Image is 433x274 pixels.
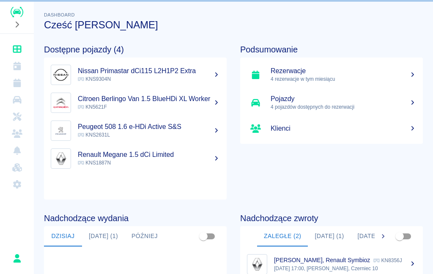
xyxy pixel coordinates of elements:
a: ImageCitroen Berlingo Van 1.5 BlueHDi XL Worker KN5621F [44,89,227,117]
a: Flota [3,91,30,108]
a: Rezerwacje4 rezerwacje w tym miesiącu [240,61,423,89]
a: ImageNissan Primastar dCi115 L2H1P2 Extra KNS9304N [44,61,227,89]
p: KN8356J [373,258,402,263]
h4: Dostępne pojazdy (4) [44,44,227,55]
img: Image [53,123,69,139]
h5: Peugeot 508 1.6 e-HDi Active S&S [78,123,220,131]
h5: Citroen Berlingo Van 1.5 BlueHDi XL Worker [78,95,220,103]
button: Rozwiń nawigację [11,19,23,30]
h5: Renault Megane 1.5 dCi Limited [78,151,220,159]
span: Pokaż przypisane tylko do mnie [392,228,408,244]
a: Powiadomienia [3,142,30,159]
h4: Podsumowanie [240,44,423,55]
a: ImagePeugeot 508 1.6 e-HDi Active S&S KNS2631L [44,117,227,145]
p: 4 pojazdów dostępnych do rezerwacji [271,103,416,111]
p: 4 rezerwacje w tym miesiącu [271,75,416,83]
button: [DATE] (1) [82,226,125,247]
button: Dzisiaj [44,226,82,247]
a: Kalendarz [3,58,30,74]
p: [PERSON_NAME], Renault Symbioz [274,257,370,263]
a: Klienci [3,125,30,142]
button: [DATE] (1) [308,226,351,247]
span: KN5621F [78,104,107,110]
button: [DATE] (1) [351,226,394,247]
img: Renthelp [11,7,23,17]
a: Ustawienia [3,176,30,193]
span: Pokaż przypisane tylko do mnie [195,228,211,244]
span: Dashboard [44,12,75,17]
a: Serwisy [3,108,30,125]
h5: Pojazdy [271,95,416,103]
img: Image [53,67,69,83]
span: KNS2631L [78,132,110,138]
a: Rezerwacje [3,74,30,91]
a: Widget WWW [3,159,30,176]
h4: Nadchodzące wydania [44,213,227,223]
span: KNS1887N [78,160,111,166]
h5: Rezerwacje [271,67,416,75]
a: Dashboard [3,41,30,58]
img: Image [249,256,265,272]
img: Image [53,95,69,111]
h5: Klienci [271,124,416,133]
a: Klienci [240,117,423,140]
a: Pojazdy4 pojazdów dostępnych do rezerwacji [240,89,423,117]
button: Później [125,226,164,247]
button: Karol Klag [8,249,26,267]
span: KNS9304N [78,76,111,82]
img: Image [53,151,69,167]
h4: Nadchodzące zwroty [240,213,423,223]
h3: Cześć [PERSON_NAME] [44,19,423,31]
h5: Nissan Primastar dCi115 L2H1P2 Extra [78,67,220,75]
a: ImageRenault Megane 1.5 dCi Limited KNS1887N [44,145,227,173]
p: [DATE] 17:00, [PERSON_NAME], Czerniec 10 [274,265,416,272]
button: Zaległe (2) [257,226,308,247]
